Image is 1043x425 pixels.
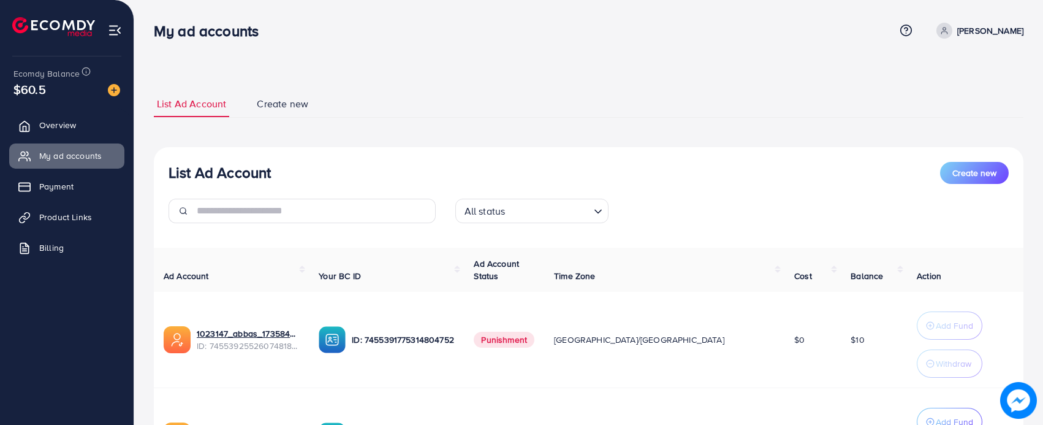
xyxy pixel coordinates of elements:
span: Punishment [474,332,534,348]
p: Add Fund [936,318,973,333]
span: $60.5 [13,80,46,98]
p: ID: 7455391775314804752 [352,332,454,347]
span: Overview [39,119,76,131]
a: Overview [9,113,124,137]
span: Balance [851,270,883,282]
span: My ad accounts [39,150,102,162]
span: Time Zone [554,270,595,282]
a: Billing [9,235,124,260]
button: Add Fund [917,312,982,340]
span: Ecomdy Balance [13,67,80,80]
a: Payment [9,174,124,199]
h3: My ad accounts [154,22,268,40]
span: Your BC ID [319,270,361,282]
a: [PERSON_NAME] [931,23,1023,39]
a: 1023147_abbas_1735843853887 [197,327,299,340]
img: logo [12,17,95,36]
span: Ad Account Status [474,258,519,282]
p: [PERSON_NAME] [957,23,1023,38]
img: image [1000,382,1037,419]
span: Create new [952,167,996,179]
a: My ad accounts [9,144,124,168]
button: Create new [940,162,1009,184]
p: Withdraw [936,356,971,371]
span: Create new [257,97,308,111]
button: Withdraw [917,350,982,378]
span: Action [917,270,941,282]
span: $10 [851,334,864,346]
span: Ad Account [164,270,209,282]
img: ic-ads-acc.e4c84228.svg [164,326,191,353]
img: ic-ba-acc.ded83a64.svg [319,326,346,353]
img: menu [108,23,122,37]
div: <span class='underline'>1023147_abbas_1735843853887</span></br>7455392552607481857 [197,327,299,353]
span: All status [462,202,508,220]
span: [GEOGRAPHIC_DATA]/[GEOGRAPHIC_DATA] [554,334,724,346]
span: List Ad Account [157,97,226,111]
div: Search for option [455,199,609,223]
input: Search for option [509,200,588,220]
span: Payment [39,180,74,193]
span: ID: 7455392552607481857 [197,340,299,352]
span: Product Links [39,211,92,223]
a: Product Links [9,205,124,229]
img: image [108,84,120,96]
h3: List Ad Account [169,164,271,182]
span: Billing [39,242,64,254]
span: $0 [794,334,805,346]
span: Cost [794,270,812,282]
